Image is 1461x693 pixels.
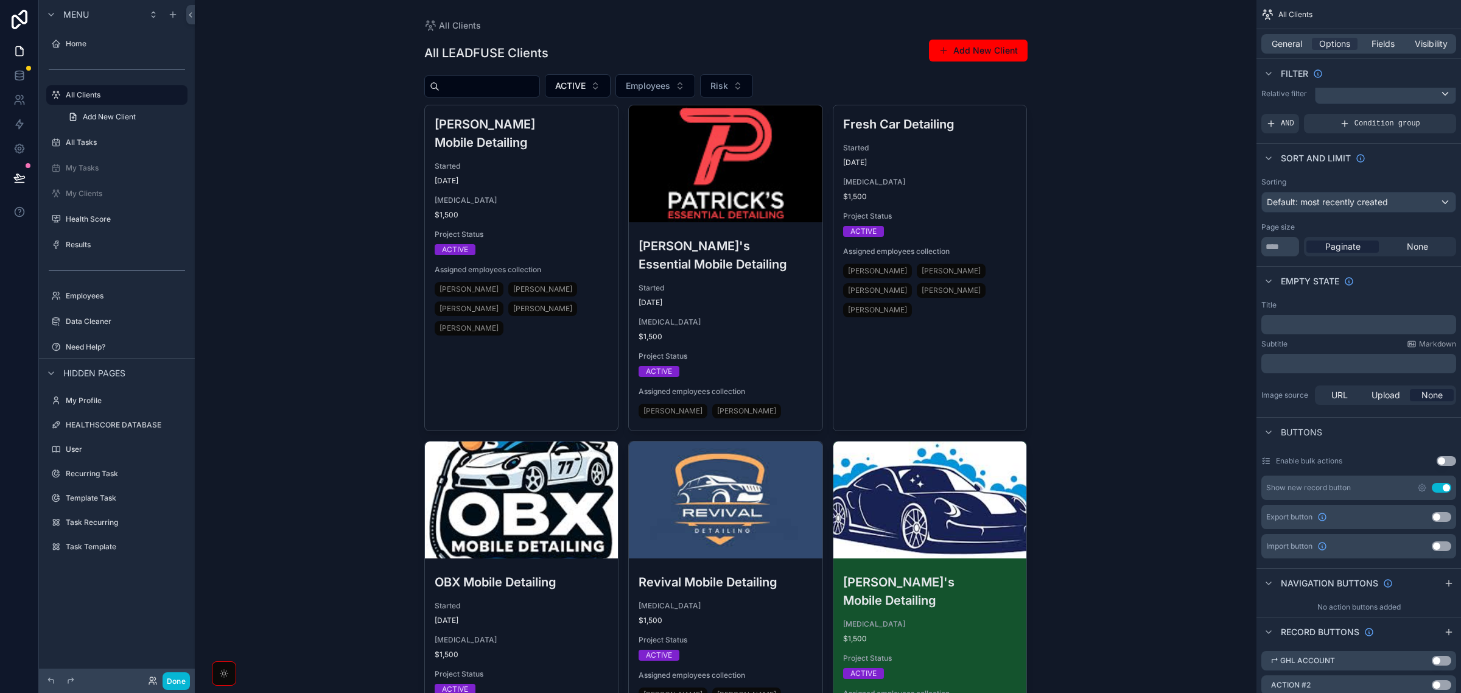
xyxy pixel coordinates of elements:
[1415,38,1448,50] span: Visibility
[1261,339,1288,349] label: Subtitle
[1421,389,1443,401] span: None
[66,291,185,301] label: Employees
[66,342,185,352] label: Need Help?
[1261,177,1286,187] label: Sorting
[1325,241,1361,253] span: Paginate
[1281,68,1308,80] span: Filter
[46,158,187,178] a: My Tasks
[46,209,187,229] a: Health Score
[66,240,185,250] label: Results
[1372,38,1395,50] span: Fields
[46,235,187,255] a: Results
[83,112,136,122] span: Add New Client
[1266,483,1351,493] div: Show new record button
[1281,626,1359,638] span: Record buttons
[1266,512,1312,522] span: Export button
[66,493,185,503] label: Template Task
[46,337,187,357] a: Need Help?
[1281,275,1339,287] span: Empty state
[1261,89,1310,99] label: Relative filter
[1261,222,1295,232] label: Page size
[1281,152,1351,164] span: Sort And Limit
[1261,192,1456,213] button: Default: most recently created
[63,367,125,379] span: Hidden pages
[66,138,185,147] label: All Tasks
[63,9,89,21] span: Menu
[1267,197,1388,207] span: Default: most recently created
[66,445,185,454] label: User
[1281,119,1294,128] span: AND
[66,420,185,430] label: HEALTHSCORE DATABASE
[163,672,190,690] button: Done
[46,415,187,435] a: HEALTHSCORE DATABASE
[46,85,187,105] a: All Clients
[1266,541,1312,551] span: Import button
[66,90,180,100] label: All Clients
[46,513,187,532] a: Task Recurring
[66,469,185,479] label: Recurring Task
[1407,339,1456,349] a: Markdown
[1256,597,1461,617] div: No action buttons added
[61,107,187,127] a: Add New Client
[46,286,187,306] a: Employees
[46,440,187,459] a: User
[1261,300,1277,310] label: Title
[1407,241,1428,253] span: None
[1331,389,1348,401] span: URL
[66,39,185,49] label: Home
[66,214,185,224] label: Health Score
[66,163,185,173] label: My Tasks
[46,537,187,557] a: Task Template
[1319,38,1350,50] span: Options
[66,189,185,199] label: My Clients
[1261,315,1456,334] div: scrollable content
[1372,389,1400,401] span: Upload
[1354,119,1420,128] span: Condition group
[66,396,185,406] label: My Profile
[1261,390,1310,400] label: Image source
[46,133,187,152] a: All Tasks
[46,391,187,410] a: My Profile
[46,34,187,54] a: Home
[1278,10,1312,19] span: All Clients
[1272,38,1302,50] span: General
[66,518,185,527] label: Task Recurring
[46,488,187,508] a: Template Task
[1419,339,1456,349] span: Markdown
[1271,656,1335,666] label: ↱ GHL Account
[46,464,187,484] a: Recurring Task
[46,184,187,203] a: My Clients
[1276,456,1342,466] label: Enable bulk actions
[46,312,187,331] a: Data Cleaner
[66,317,185,326] label: Data Cleaner
[1261,354,1456,373] div: scrollable content
[1281,577,1378,589] span: Navigation buttons
[66,542,185,552] label: Task Template
[1281,426,1322,438] span: Buttons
